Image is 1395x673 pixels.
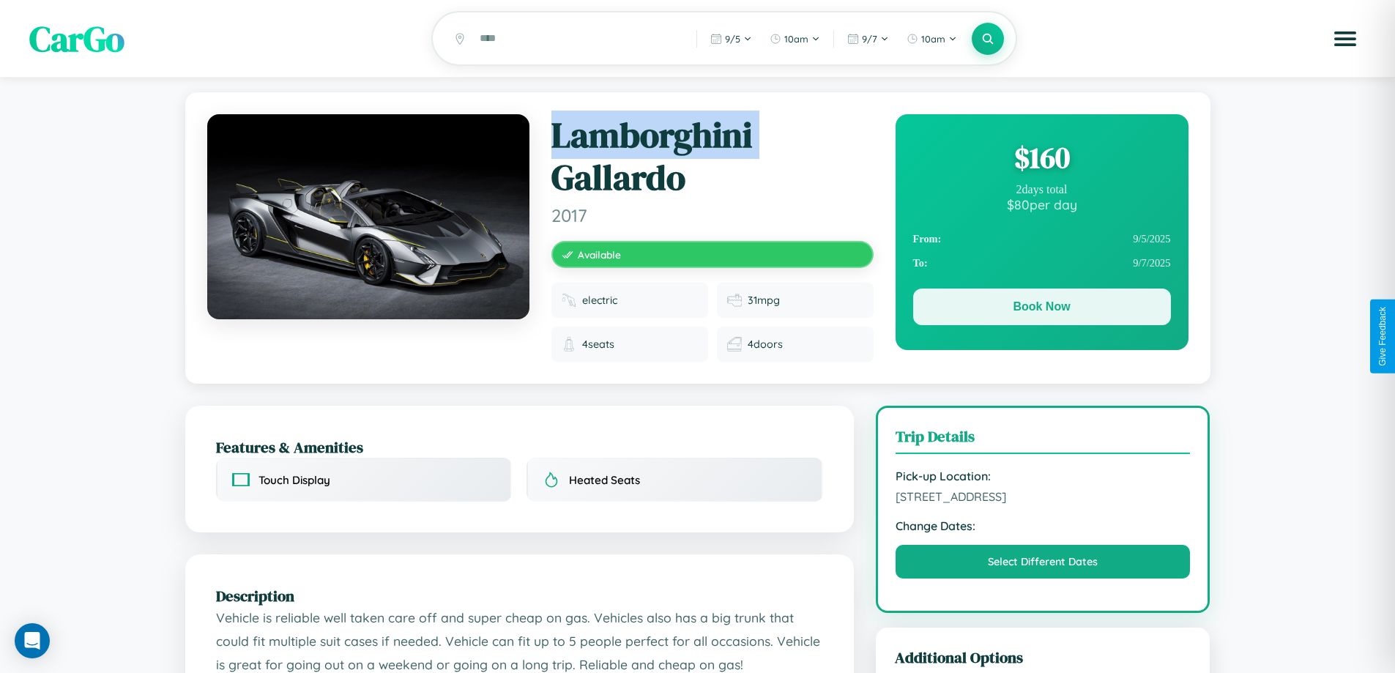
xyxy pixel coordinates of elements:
div: 2 days total [913,183,1171,196]
img: Doors [727,337,742,352]
button: 9/5 [703,27,759,51]
span: 4 seats [582,338,614,351]
h3: Trip Details [896,425,1191,454]
img: Seats [562,337,576,352]
strong: Change Dates: [896,518,1191,533]
button: 10am [899,27,964,51]
button: Select Different Dates [896,545,1191,579]
span: Available [578,248,621,261]
img: Fuel efficiency [727,293,742,308]
span: 4 doors [748,338,783,351]
img: Lamborghini Gallardo 2017 [207,114,529,319]
span: CarGo [29,15,124,63]
span: 9 / 7 [862,33,877,45]
span: Heated Seats [569,473,640,487]
h1: Lamborghini Gallardo [551,114,874,198]
strong: Pick-up Location: [896,469,1191,483]
span: 9 / 5 [725,33,740,45]
button: Open menu [1325,18,1366,59]
div: 9 / 7 / 2025 [913,251,1171,275]
div: Open Intercom Messenger [15,623,50,658]
img: Fuel type [562,293,576,308]
strong: To: [913,257,928,269]
h2: Features & Amenities [216,436,823,458]
button: 9/7 [840,27,896,51]
span: 10am [784,33,808,45]
div: $ 80 per day [913,196,1171,212]
div: $ 160 [913,138,1171,177]
span: electric [582,294,617,307]
strong: From: [913,233,942,245]
button: Book Now [913,289,1171,325]
button: 10am [762,27,827,51]
span: 2017 [551,204,874,226]
span: [STREET_ADDRESS] [896,489,1191,504]
div: Give Feedback [1377,307,1388,366]
h3: Additional Options [895,647,1191,668]
span: 31 mpg [748,294,780,307]
span: 10am [921,33,945,45]
h2: Description [216,585,823,606]
div: 9 / 5 / 2025 [913,227,1171,251]
span: Touch Display [258,473,330,487]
